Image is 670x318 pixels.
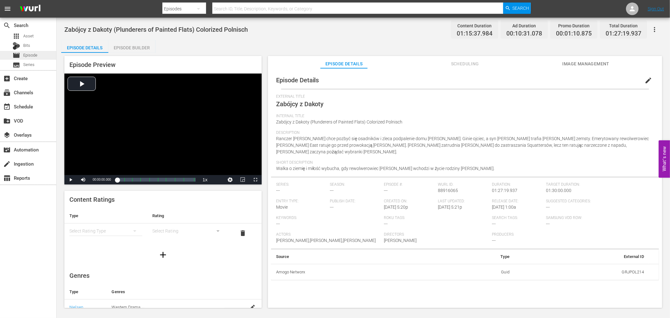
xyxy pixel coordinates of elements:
img: ans4CAIJ8jUAAAAAAAAAAAAAAAAAAAAAAAAgQb4GAAAAAAAAAAAAAAAAAAAAAAAAJMjXAAAAAAAAAAAAAAAAAAAAAAAAgAT5G... [15,2,45,16]
span: Entry Type: [276,199,327,204]
span: Episode [13,52,20,59]
span: Season: [330,182,381,187]
div: Content Duration [457,21,493,30]
button: Play [64,175,77,184]
div: Episode Details [61,40,108,55]
span: --- [384,188,388,193]
span: Zabójcy z Dakoty [276,100,324,108]
span: Target Duration: [546,182,651,187]
span: Episode Details [320,60,368,68]
button: Search [503,3,531,14]
span: [DATE] 5:20p [384,205,408,210]
button: Episode Builder [108,40,155,53]
span: Keywords: [276,216,381,221]
span: --- [546,205,550,210]
span: [DATE] 5:21p [438,205,462,210]
span: Last Updated: [438,199,489,204]
span: Suggested Categories: [546,199,651,204]
span: Create [3,75,11,82]
span: Episode Details [276,76,319,84]
span: 01:27:19.937 [492,188,517,193]
span: Description [276,130,651,135]
span: Short Description [276,160,651,165]
td: GRJPOL214 [515,264,649,280]
span: Roku Tags: [384,216,489,221]
a: Sign Out [648,6,664,11]
div: Total Duration [606,21,641,30]
span: edit [645,77,652,84]
span: Schedule [3,103,11,111]
span: --- [276,221,280,226]
span: Actors [276,232,381,237]
span: Channels [3,89,11,96]
span: Zabójcy z Dakoty (Plunderers of Painted Flats) Colorized Polnisch [276,119,403,124]
span: Release Date: [492,199,543,204]
span: Automation [3,146,11,154]
th: Genres [106,284,241,299]
span: delete [239,229,247,237]
span: --- [330,205,334,210]
span: Internal Title [276,114,651,119]
span: --- [276,188,280,193]
span: 00:00:00.000 [93,178,111,181]
span: 01:15:37.984 [457,30,493,37]
th: External ID [515,249,649,264]
span: Duration: [492,182,543,187]
span: --- [384,221,388,226]
span: Directors [384,232,489,237]
div: Video Player [64,74,262,184]
span: Search [3,22,11,29]
span: Samsung VOD Row: [546,216,597,221]
th: Type [64,284,106,299]
span: Genres [69,272,90,279]
span: 88916065 [438,188,458,193]
span: External Title [276,94,651,99]
span: Search Tags: [492,216,543,221]
div: Episode Builder [108,40,155,55]
table: simple table [271,249,659,281]
span: 01:27:19.937 [606,30,641,37]
span: menu [4,5,11,13]
span: Created On: [384,199,435,204]
th: Type [64,208,147,223]
span: Series [23,62,35,68]
span: Producers [492,232,597,237]
th: Rating [147,208,230,223]
span: Overlays [3,131,11,139]
span: Asset [23,33,34,39]
th: Source [271,249,435,264]
span: Episode Preview [69,61,116,69]
span: [DATE] 1:00a [492,205,516,210]
span: --- [492,238,496,243]
span: --- [546,221,550,226]
span: --- [330,188,334,193]
span: Wurl ID: [438,182,489,187]
button: Mute [77,175,90,184]
span: Reports [3,174,11,182]
table: simple table [64,208,262,243]
span: Movie [276,205,288,210]
span: --- [492,221,496,226]
button: Jump To Time [224,175,237,184]
span: Ranczer [PERSON_NAME] chce pozbyć się osadników i zleca podpalenie domu [PERSON_NAME]. Ginie ojci... [276,136,649,154]
span: Ingestion [3,160,11,168]
span: Scheduling [441,60,488,68]
span: Series [13,61,20,69]
span: [PERSON_NAME],[PERSON_NAME],[PERSON_NAME] [276,238,376,243]
button: edit [641,73,656,88]
span: Publish Date: [330,199,381,204]
button: Playback Rate [199,175,211,184]
th: Type [435,249,515,264]
span: Walka o ziemię i miłość wybucha, gdy rewolwerowiec [PERSON_NAME] wchodzi w życie rodziny [PERSON_... [276,166,495,171]
span: Content Ratings [69,196,115,203]
th: Amogo Networx [271,264,435,280]
button: Episode Details [61,40,108,53]
span: [PERSON_NAME] [384,238,417,243]
button: Fullscreen [249,175,262,184]
button: Open Feedback Widget [659,140,670,178]
div: Promo Duration [556,21,592,30]
span: Bits [23,42,30,49]
span: 01:30:00.000 [546,188,571,193]
div: Bits [13,42,20,50]
div: Progress Bar [117,178,195,182]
